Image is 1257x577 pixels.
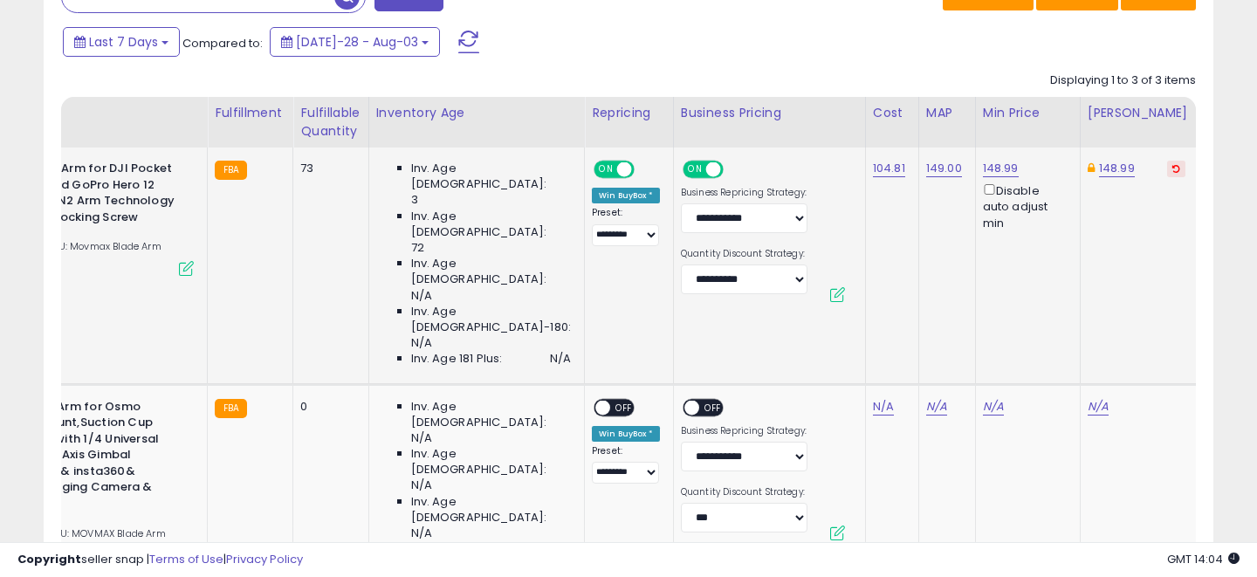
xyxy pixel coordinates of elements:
[1088,398,1109,416] a: N/A
[17,552,303,568] div: seller snap | |
[411,446,571,477] span: Inv. Age [DEMOGRAPHIC_DATA]:
[592,188,660,203] div: Win BuyBox *
[1099,160,1135,177] a: 148.99
[411,256,571,287] span: Inv. Age [DEMOGRAPHIC_DATA]:
[610,400,638,415] span: OFF
[300,399,354,415] div: 0
[215,104,285,122] div: Fulfillment
[684,162,706,177] span: ON
[411,209,571,240] span: Inv. Age [DEMOGRAPHIC_DATA]:
[681,248,807,260] label: Quantity Discount Strategy:
[983,104,1073,122] div: Min Price
[926,160,962,177] a: 149.00
[17,551,81,567] strong: Copyright
[592,445,660,484] div: Preset:
[681,486,807,498] label: Quantity Discount Strategy:
[300,104,361,141] div: Fulfillable Quantity
[182,35,263,52] span: Compared to:
[1050,72,1196,89] div: Displaying 1 to 3 of 3 items
[983,398,1004,416] a: N/A
[411,161,571,192] span: Inv. Age [DEMOGRAPHIC_DATA]:
[595,162,617,177] span: ON
[215,161,247,180] small: FBA
[681,104,858,122] div: Business Pricing
[681,187,807,199] label: Business Repricing Strategy:
[149,551,223,567] a: Terms of Use
[411,477,432,493] span: N/A
[32,239,161,253] span: | SKU: Movmax Blade Arm
[411,494,571,525] span: Inv. Age [DEMOGRAPHIC_DATA]:
[215,399,247,418] small: FBA
[873,398,894,416] a: N/A
[411,240,424,256] span: 72
[411,192,418,208] span: 3
[376,104,577,122] div: Inventory Age
[270,27,440,57] button: [DATE]-28 - Aug-03
[411,288,432,304] span: N/A
[550,351,571,367] span: N/A
[89,33,158,51] span: Last 7 Days
[926,104,968,122] div: MAP
[1088,104,1192,122] div: [PERSON_NAME]
[592,104,666,122] div: Repricing
[926,398,947,416] a: N/A
[411,335,432,351] span: N/A
[983,160,1019,177] a: 148.99
[411,351,503,367] span: Inv. Age 181 Plus:
[632,162,660,177] span: OFF
[63,27,180,57] button: Last 7 Days
[411,304,571,335] span: Inv. Age [DEMOGRAPHIC_DATA]-180:
[873,160,905,177] a: 104.81
[411,399,571,430] span: Inv. Age [DEMOGRAPHIC_DATA]:
[1167,551,1240,567] span: 2025-08-11 14:04 GMT
[592,426,660,442] div: Win BuyBox *
[296,33,418,51] span: [DATE]-28 - Aug-03
[592,207,660,246] div: Preset:
[699,400,727,415] span: OFF
[721,162,749,177] span: OFF
[300,161,354,176] div: 73
[873,104,911,122] div: Cost
[681,425,807,437] label: Business Repricing Strategy:
[226,551,303,567] a: Privacy Policy
[411,430,432,446] span: N/A
[983,181,1067,231] div: Disable auto adjust min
